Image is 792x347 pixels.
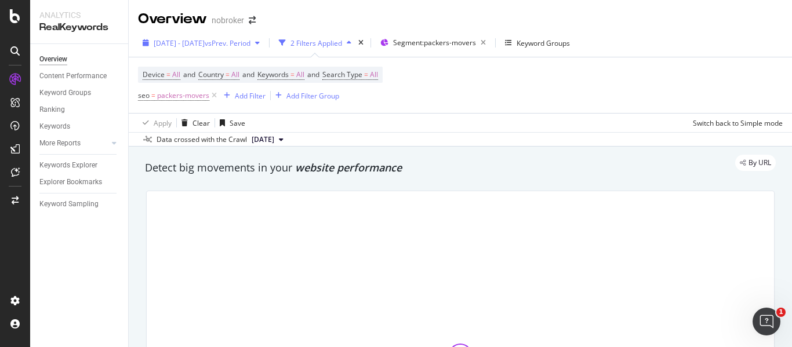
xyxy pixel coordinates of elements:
[39,70,120,82] a: Content Performance
[154,118,172,128] div: Apply
[688,114,783,132] button: Switch back to Simple mode
[230,118,245,128] div: Save
[39,120,70,133] div: Keywords
[271,89,339,103] button: Add Filter Group
[249,16,256,24] div: arrow-right-arrow-left
[226,70,230,79] span: =
[192,118,210,128] div: Clear
[39,9,119,21] div: Analytics
[307,70,319,79] span: and
[517,38,570,48] div: Keyword Groups
[257,70,289,79] span: Keywords
[322,70,362,79] span: Search Type
[138,114,172,132] button: Apply
[39,104,120,116] a: Ranking
[39,87,91,99] div: Keyword Groups
[753,308,780,335] iframe: Intercom live chat
[166,70,170,79] span: =
[235,91,266,101] div: Add Filter
[39,159,120,171] a: Keywords Explorer
[183,70,195,79] span: and
[138,90,150,100] span: seo
[39,198,120,210] a: Keyword Sampling
[39,53,120,65] a: Overview
[290,38,342,48] div: 2 Filters Applied
[39,87,120,99] a: Keyword Groups
[39,176,120,188] a: Explorer Bookmarks
[154,38,205,48] span: [DATE] - [DATE]
[177,114,210,132] button: Clear
[376,34,491,52] button: Segment:packers-movers
[274,34,356,52] button: 2 Filters Applied
[39,53,67,65] div: Overview
[231,67,239,83] span: All
[252,134,274,145] span: 2025 Sep. 1st
[172,67,180,83] span: All
[157,134,247,145] div: Data crossed with the Crawl
[39,159,97,171] div: Keywords Explorer
[138,34,264,52] button: [DATE] - [DATE]vsPrev. Period
[500,34,575,52] button: Keyword Groups
[693,118,783,128] div: Switch back to Simple mode
[356,37,366,49] div: times
[151,90,155,100] span: =
[39,198,99,210] div: Keyword Sampling
[39,137,108,149] a: More Reports
[393,38,476,48] span: Segment: packers-movers
[198,70,224,79] span: Country
[39,120,120,133] a: Keywords
[39,70,107,82] div: Content Performance
[157,87,209,104] span: packers-movers
[39,176,102,188] div: Explorer Bookmarks
[364,70,368,79] span: =
[296,67,304,83] span: All
[219,89,266,103] button: Add Filter
[215,114,245,132] button: Save
[212,14,244,26] div: nobroker
[735,155,776,171] div: legacy label
[205,38,250,48] span: vs Prev. Period
[776,308,786,317] span: 1
[290,70,295,79] span: =
[247,133,288,147] button: [DATE]
[286,91,339,101] div: Add Filter Group
[370,67,378,83] span: All
[143,70,165,79] span: Device
[39,21,119,34] div: RealKeywords
[39,137,81,149] div: More Reports
[242,70,255,79] span: and
[749,159,771,166] span: By URL
[39,104,65,116] div: Ranking
[138,9,207,29] div: Overview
